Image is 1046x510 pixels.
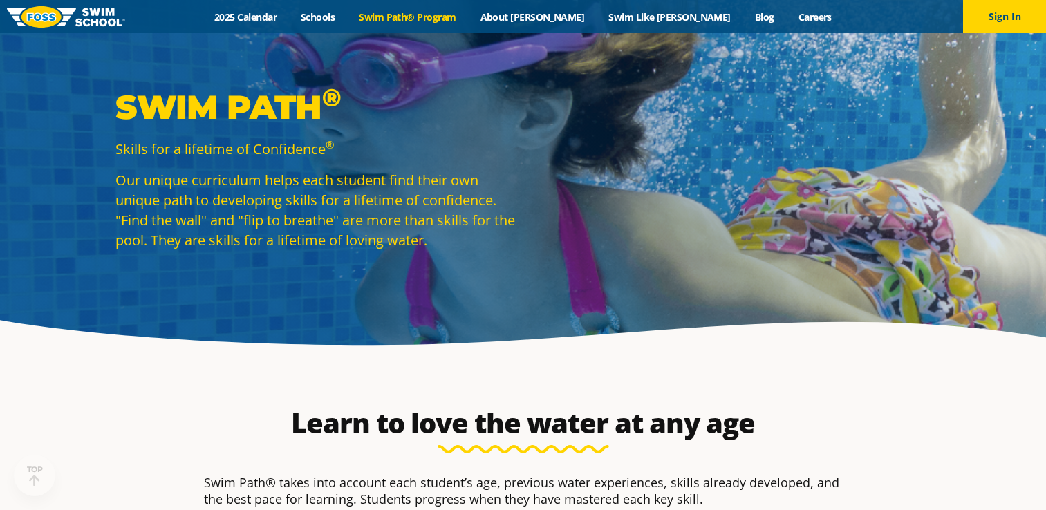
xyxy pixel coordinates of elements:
p: Skills for a lifetime of Confidence [115,139,516,159]
a: Swim Like [PERSON_NAME] [597,10,743,23]
p: Swim Path [115,86,516,128]
a: 2025 Calendar [203,10,289,23]
img: FOSS Swim School Logo [7,6,125,28]
p: Swim Path® takes into account each student’s age, previous water experiences, skills already deve... [204,474,843,507]
a: Careers [786,10,843,23]
a: Schools [289,10,347,23]
h2: Learn to love the water at any age [197,406,850,440]
sup: ® [326,138,334,151]
a: Blog [743,10,786,23]
a: Swim Path® Program [347,10,468,23]
div: TOP [27,465,43,487]
sup: ® [322,82,341,113]
a: About [PERSON_NAME] [468,10,597,23]
p: Our unique curriculum helps each student find their own unique path to developing skills for a li... [115,170,516,250]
